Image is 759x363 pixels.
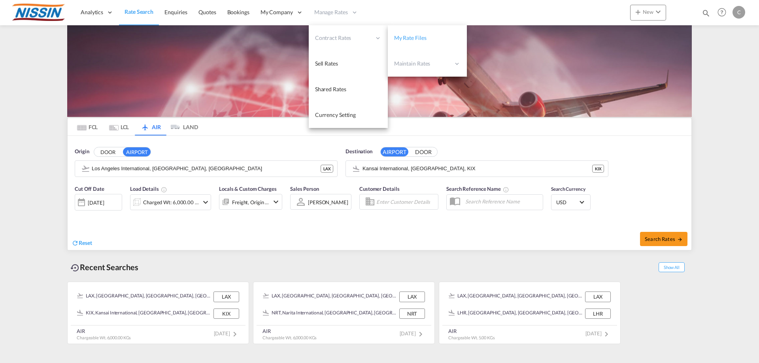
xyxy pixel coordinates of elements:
[81,8,103,16] span: Analytics
[219,186,277,192] span: Locals & Custom Charges
[449,310,455,316] img: air_pol.svg
[75,161,337,177] md-input-container: Los Angeles International, Los Angeles, LAX
[230,329,240,339] md-icon: icon-chevron-right
[213,308,239,319] div: KIX
[262,327,317,335] div: AIR
[556,199,578,206] span: USD
[309,25,388,51] div: Contract Rates
[585,292,611,302] div: LAX
[448,335,495,340] span: Chargeable Wt. 5.00 KGs
[659,262,685,272] span: Show All
[143,197,199,208] div: Charged Wt: 6,000.00 KG
[75,194,122,211] div: [DATE]
[630,5,666,21] button: icon-plus 400-fgNewicon-chevron-down
[219,194,282,210] div: Freight Origin Destinationicon-chevron-down
[585,308,611,319] div: LHR
[733,6,745,19] div: C
[388,25,467,51] a: My Rate Files
[166,118,198,135] md-tab-item: LAND
[585,330,611,337] span: [DATE]
[346,148,372,156] span: Destination
[363,163,592,175] input: Search by Airport
[12,4,65,21] img: 485da9108dca11f0a63a77e390b9b49c.jpg
[309,77,388,102] a: Shared Rates
[400,330,425,337] span: [DATE]
[253,282,435,344] recent-search-card: LAX, [GEOGRAPHIC_DATA], [GEOGRAPHIC_DATA], [GEOGRAPHIC_DATA], [GEOGRAPHIC_DATA], [GEOGRAPHIC_DATA...
[461,196,543,207] input: Search Reference Name
[125,8,153,15] span: Rate Search
[75,210,81,220] md-datepicker: Select
[410,147,437,156] button: DOOR
[645,236,683,242] span: Search Rates
[448,327,495,335] div: AIR
[77,308,211,319] div: KIX, Kansai International, Osaka, Japan, Greater China & Far East Asia, Asia Pacific
[290,186,319,192] span: Sales Person
[315,34,371,42] span: Contract Rates
[213,292,239,302] div: LAX
[715,6,733,20] div: Help
[94,147,122,156] button: DOOR
[640,232,687,246] button: Search Ratesicon-arrow-right
[592,165,604,173] div: KIX
[633,9,663,15] span: New
[261,8,293,16] span: My Company
[439,282,621,344] recent-search-card: LAX, [GEOGRAPHIC_DATA], [GEOGRAPHIC_DATA], [GEOGRAPHIC_DATA], [GEOGRAPHIC_DATA], [GEOGRAPHIC_DATA...
[633,7,643,17] md-icon: icon-plus 400-fg
[72,239,92,248] div: icon-refreshReset
[449,293,455,299] img: air_pod.svg
[263,308,397,319] div: NRT, Narita International, Tokyo, Japan, Greater China & Far East Asia, Asia Pacific
[77,335,131,340] span: Chargeable Wt. 6,000.00 KGs
[79,239,92,246] span: Reset
[227,9,249,15] span: Bookings
[503,186,509,193] md-icon: Your search will be saved by the below given name
[262,335,317,340] span: Chargeable Wt. 6,000.00 KGs
[399,308,425,319] div: NRT
[702,9,710,21] div: icon-magnify
[399,292,425,302] div: LAX
[72,239,79,246] md-icon: icon-refresh
[103,118,135,135] md-tab-item: LCL
[67,258,142,276] div: Recent Searches
[135,118,166,135] md-tab-item: AIR
[307,196,349,208] md-select: Sales Person: Chikako Isawa
[130,186,167,192] span: Load Details
[92,163,321,175] input: Search by Airport
[271,197,281,207] md-icon: icon-chevron-down
[232,197,269,208] div: Freight Origin Destination
[70,263,80,273] md-icon: icon-backup-restore
[381,147,408,156] button: AIRPORT
[653,7,663,17] md-icon: icon-chevron-down
[449,308,583,319] div: LHR, London Heathrow, London, United Kingdom, GB & Ireland, Europe
[449,292,583,302] div: LAX, Los Angeles International, Los Angeles, United States, North America, Americas
[394,34,427,41] span: My Rate Files
[201,197,210,207] md-icon: icon-chevron-down
[263,293,269,299] img: air_pod.svg
[321,165,333,173] div: LAX
[75,148,89,156] span: Origin
[72,118,103,135] md-tab-item: FCL
[263,292,397,302] div: LAX, Los Angeles International, Los Angeles, United States, North America, Americas
[551,186,585,192] span: Search Currency
[346,161,608,177] md-input-container: Kansai International, Osaka, KIX
[315,86,346,92] span: Shared Rates
[315,111,356,118] span: Currency Setting
[75,186,104,192] span: Cut Off Date
[359,186,399,192] span: Customer Details
[130,194,211,210] div: Charged Wt: 6,000.00 KGicon-chevron-down
[72,118,198,135] md-pagination-wrapper: Use the left and right arrow keys to navigate between tabs
[164,9,187,15] span: Enquiries
[376,196,436,208] input: Enter Customer Details
[309,51,388,77] a: Sell Rates
[77,310,83,316] img: air_pol.svg
[88,199,104,206] div: [DATE]
[446,186,509,192] span: Search Reference Name
[77,293,83,299] img: air_pod.svg
[309,102,388,128] a: Currency Setting
[263,310,269,316] img: air_pol.svg
[715,6,729,19] span: Help
[77,292,211,302] div: LAX, Los Angeles International, Los Angeles, United States, North America, Americas
[198,9,216,15] span: Quotes
[602,329,611,339] md-icon: icon-chevron-right
[314,8,348,16] span: Manage Rates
